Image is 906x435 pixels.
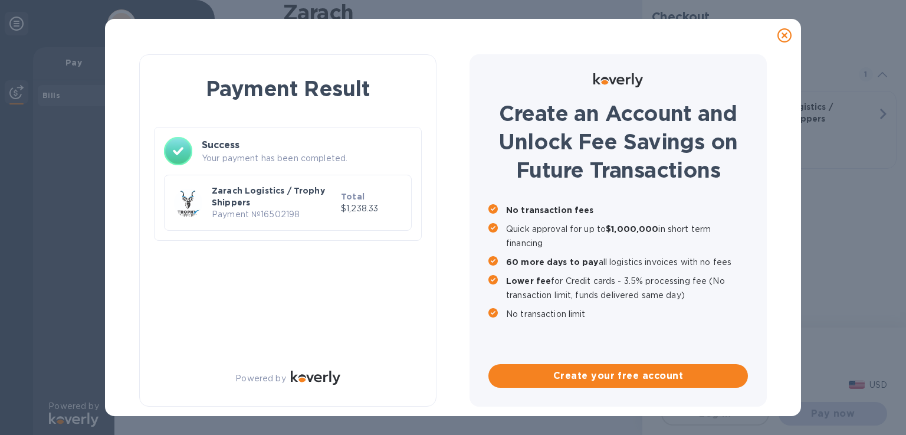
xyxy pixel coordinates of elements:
[506,276,551,286] b: Lower fee
[291,371,340,385] img: Logo
[506,274,748,302] p: for Credit cards - 3.5% processing fee (No transaction limit, funds delivered same day)
[212,185,336,208] p: Zarach Logistics / Trophy Shippers
[341,202,402,215] p: $1,238.33
[488,364,748,388] button: Create your free account
[341,192,365,201] b: Total
[202,138,412,152] h3: Success
[506,257,599,267] b: 60 more days to pay
[506,205,594,215] b: No transaction fees
[488,99,748,184] h1: Create an Account and Unlock Fee Savings on Future Transactions
[498,369,738,383] span: Create your free account
[506,255,748,269] p: all logistics invoices with no fees
[506,307,748,321] p: No transaction limit
[202,152,412,165] p: Your payment has been completed.
[506,222,748,250] p: Quick approval for up to in short term financing
[606,224,658,234] b: $1,000,000
[212,208,336,221] p: Payment № 16502198
[159,74,417,103] h1: Payment Result
[593,73,643,87] img: Logo
[235,372,285,385] p: Powered by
